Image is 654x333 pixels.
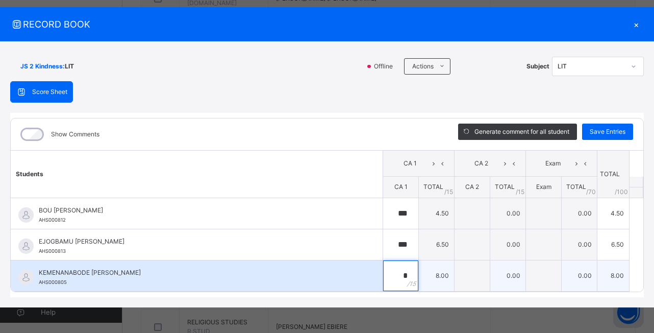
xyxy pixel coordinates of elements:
[628,17,644,31] div: ×
[586,187,596,197] span: / 70
[562,260,597,291] td: 0.00
[615,187,628,197] span: /100
[490,229,526,260] td: 0.00
[10,17,628,31] span: RECORD BOOK
[412,62,434,71] span: Actions
[444,187,453,197] span: / 15
[534,159,572,168] span: Exam
[495,183,515,191] span: TOTAL
[373,62,399,71] span: Offline
[20,62,65,71] span: JS 2 Kindness :
[562,229,597,260] td: 0.00
[419,229,455,260] td: 6.50
[39,248,66,254] span: AHS000813
[597,151,630,198] th: TOTAL
[462,159,500,168] span: CA 2
[18,270,34,285] img: default.svg
[474,127,569,136] span: Generate comment for all student
[394,183,408,191] span: CA 1
[516,187,524,197] span: / 15
[536,183,551,191] span: Exam
[526,62,549,71] span: Subject
[597,198,630,229] td: 4.50
[419,260,455,291] td: 8.00
[18,207,34,223] img: default.svg
[562,198,597,229] td: 0.00
[419,198,455,229] td: 4.50
[566,183,586,191] span: TOTAL
[39,217,66,223] span: AHS000812
[423,183,443,191] span: TOTAL
[39,268,360,277] span: KEMENANABODE [PERSON_NAME]
[32,87,67,97] span: Score Sheet
[597,229,630,260] td: 6.50
[391,159,429,168] span: CA 1
[465,183,479,191] span: CA 2
[558,62,625,71] div: LIT
[490,260,526,291] td: 0.00
[16,170,43,178] span: Students
[490,198,526,229] td: 0.00
[39,206,360,215] span: BOU [PERSON_NAME]
[590,127,625,136] span: Save Entries
[18,239,34,254] img: default.svg
[51,130,99,139] label: Show Comments
[39,237,360,246] span: EJOGBAMU [PERSON_NAME]
[39,279,67,285] span: AHS000805
[597,260,630,291] td: 8.00
[65,62,74,71] span: LIT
